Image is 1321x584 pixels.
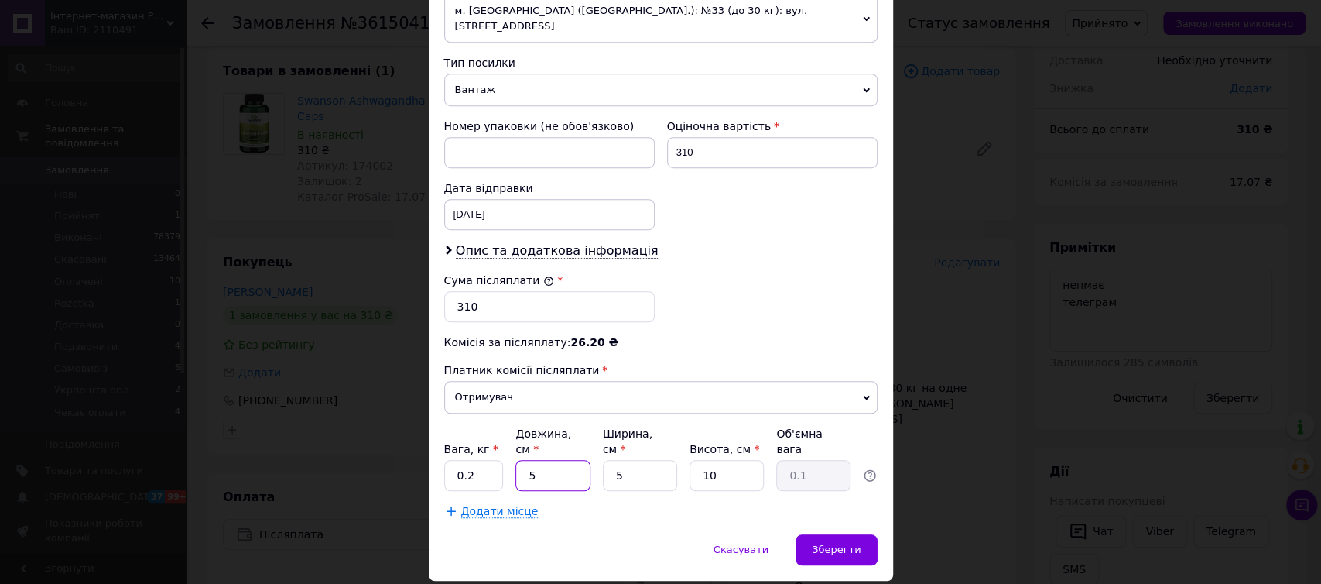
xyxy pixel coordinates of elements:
span: Скасувати [714,544,768,555]
span: Тип посилки [444,57,515,69]
div: Оціночна вартість [667,119,878,134]
label: Довжина, см [515,428,571,455]
span: 26.20 ₴ [570,336,618,349]
label: Сума післяплати [444,274,554,287]
span: Платник комісії післяплати [444,364,600,376]
label: Висота, см [690,443,759,455]
div: Комісія за післяплату: [444,335,878,350]
label: Ширина, см [603,428,652,455]
div: Дата відправки [444,180,655,196]
div: Об'ємна вага [776,426,850,457]
label: Вага, кг [444,443,498,455]
span: Додати місце [461,505,539,518]
span: Отримувач [444,381,878,414]
span: Вантаж [444,74,878,106]
div: Номер упаковки (не обов'язково) [444,119,655,134]
span: Опис та додаткова інформація [456,243,659,259]
span: Зберегти [812,544,861,555]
